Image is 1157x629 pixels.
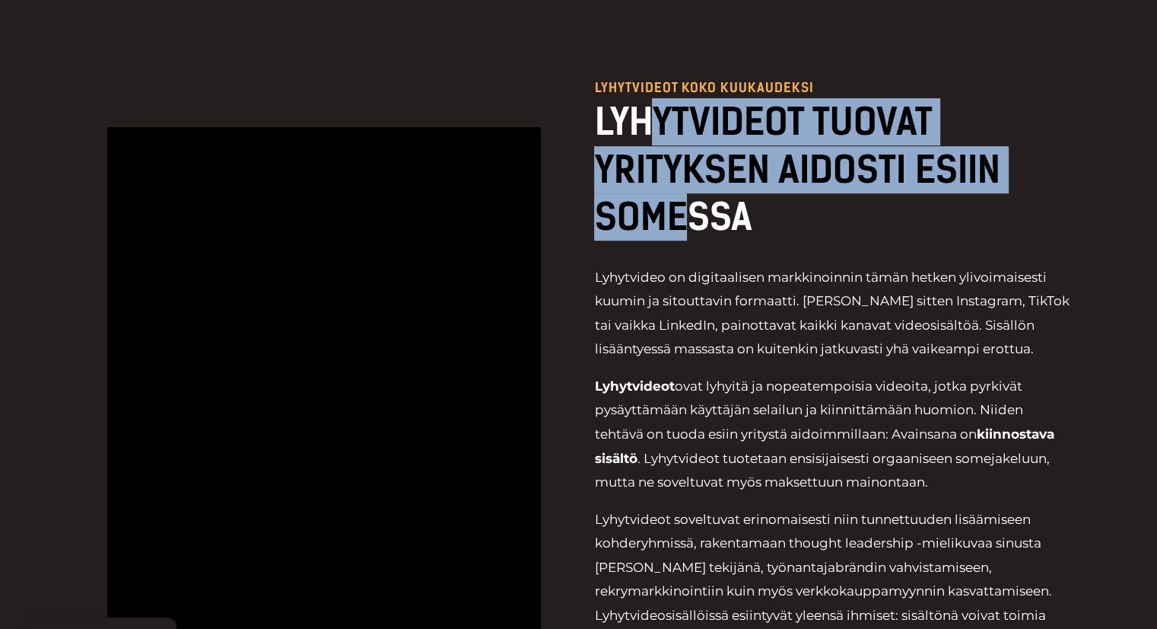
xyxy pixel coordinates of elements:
p: ovat lyhyitä ja nopeatempoisia videoita, jotka pyrkivät pysäyttämään käyttäjän selailun ja kiinni... [594,375,1073,495]
p: LYHYTVIDEOT KOKO KUUKAUDEKSI [594,81,1073,94]
b: kiinnostava sisältö [594,426,1054,466]
p: Lyhytvideo on digitaalisen markkinoinnin tämän hetken ylivoimaisesti kuumin ja sitouttavin formaa... [594,266,1073,362]
h2: LYHYTVIDEOT TUOVAT YRITYKSEN AIDOSTI ESIIN SOMESSA [594,98,1073,241]
b: Lyhytvideot [594,378,674,394]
